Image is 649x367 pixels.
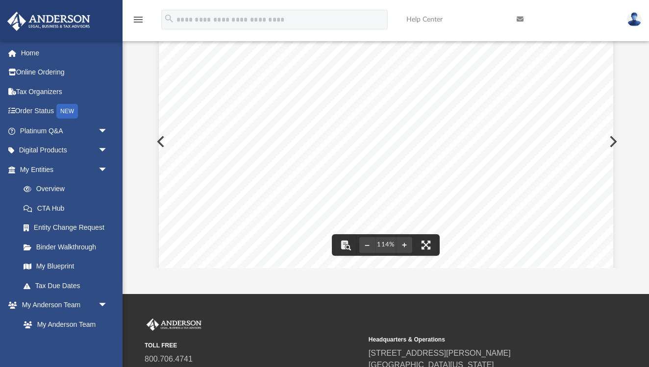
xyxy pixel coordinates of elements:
a: Entity Change Request [14,218,123,238]
span: arrow_drop_down [98,160,118,180]
a: menu [132,19,144,25]
a: My Blueprint [14,257,118,276]
i: search [164,13,175,24]
button: Previous File [149,128,171,155]
i: menu [132,14,144,25]
small: Headquarters & Operations [369,335,586,344]
button: Toggle findbar [335,234,356,256]
span: arrow_drop_down [98,121,118,141]
span: arrow_drop_down [98,141,118,161]
a: Tax Due Dates [14,276,123,295]
a: Platinum Q&Aarrow_drop_down [7,121,123,141]
button: Zoom in [397,234,412,256]
a: Anderson System [14,334,118,354]
a: Tax Organizers [7,82,123,101]
button: Zoom out [359,234,375,256]
a: My Anderson Team [14,315,113,334]
a: 800.706.4741 [145,355,193,363]
a: Order StatusNEW [7,101,123,122]
div: File preview [149,15,623,268]
span: arrow_drop_down [98,295,118,316]
a: [STREET_ADDRESS][PERSON_NAME] [369,349,511,357]
a: My Entitiesarrow_drop_down [7,160,123,179]
img: Anderson Advisors Platinum Portal [4,12,93,31]
div: Current zoom level [375,242,397,248]
div: Document Viewer [149,15,623,268]
button: Enter fullscreen [415,234,437,256]
a: Digital Productsarrow_drop_down [7,141,123,160]
a: Binder Walkthrough [14,237,123,257]
div: NEW [56,104,78,119]
a: Overview [14,179,123,199]
img: Anderson Advisors Platinum Portal [145,318,203,331]
a: CTA Hub [14,198,123,218]
a: My Anderson Teamarrow_drop_down [7,295,118,315]
small: TOLL FREE [145,341,362,350]
a: Home [7,43,123,63]
img: User Pic [627,12,642,26]
a: Online Ordering [7,63,123,82]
